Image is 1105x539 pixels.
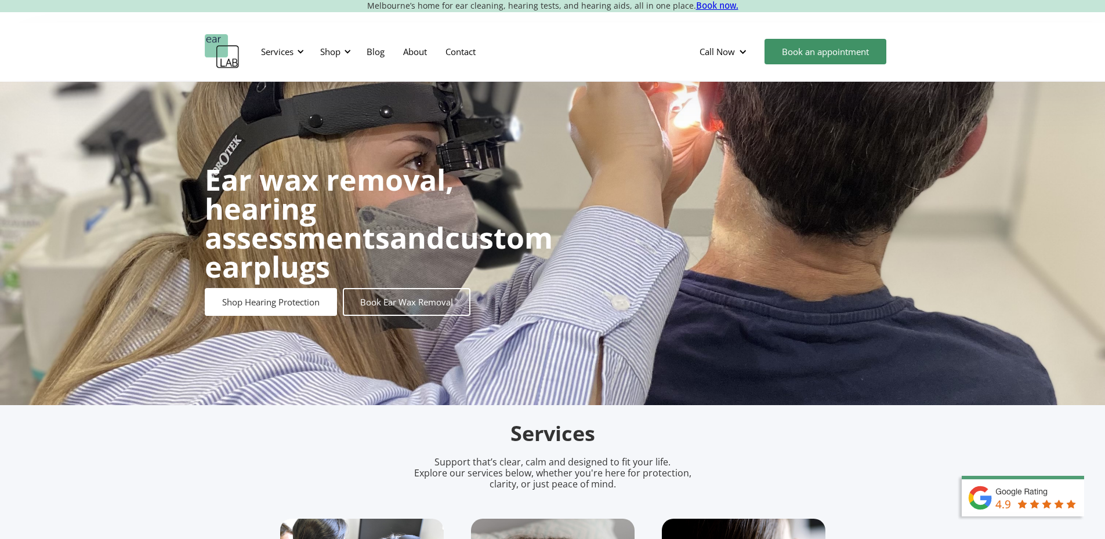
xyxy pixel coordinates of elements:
div: Call Now [700,46,735,57]
a: Book Ear Wax Removal [343,288,470,316]
div: Shop [320,46,340,57]
p: Support that’s clear, calm and designed to fit your life. Explore our services below, whether you... [399,457,707,490]
a: Blog [357,35,394,68]
a: home [205,34,240,69]
div: Services [254,34,307,69]
div: Services [261,46,294,57]
div: Shop [313,34,354,69]
a: About [394,35,436,68]
strong: custom earplugs [205,218,553,286]
a: Shop Hearing Protection [205,288,337,316]
h1: and [205,165,553,281]
a: Contact [436,35,485,68]
h2: Services [280,420,825,447]
strong: Ear wax removal, hearing assessments [205,160,454,257]
div: Call Now [690,34,759,69]
a: Book an appointment [765,39,886,64]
